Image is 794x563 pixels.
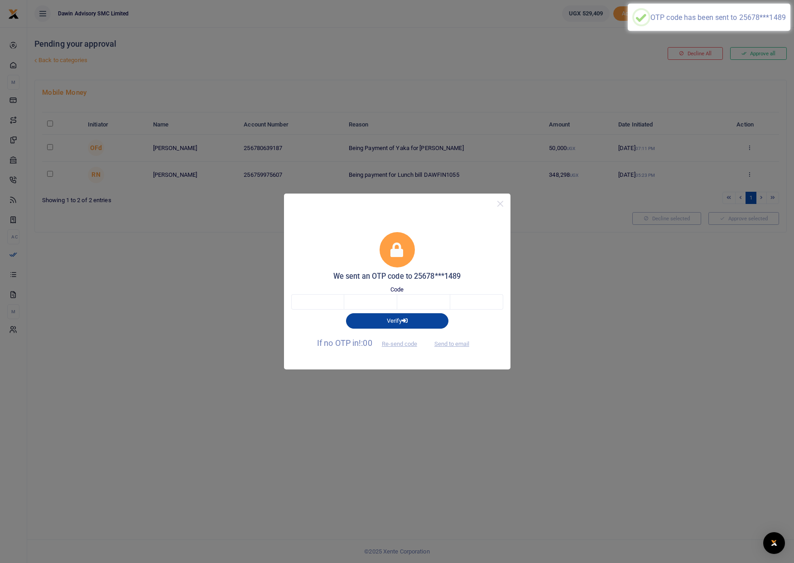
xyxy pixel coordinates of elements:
[494,197,507,210] button: Close
[317,338,425,348] span: If no OTP in
[346,313,448,329] button: Verify
[390,285,404,294] label: Code
[763,532,785,554] div: Open Intercom Messenger
[650,13,786,22] div: OTP code has been sent to 25678***1489
[291,272,503,281] h5: We sent an OTP code to 25678***1489
[359,338,372,348] span: !:00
